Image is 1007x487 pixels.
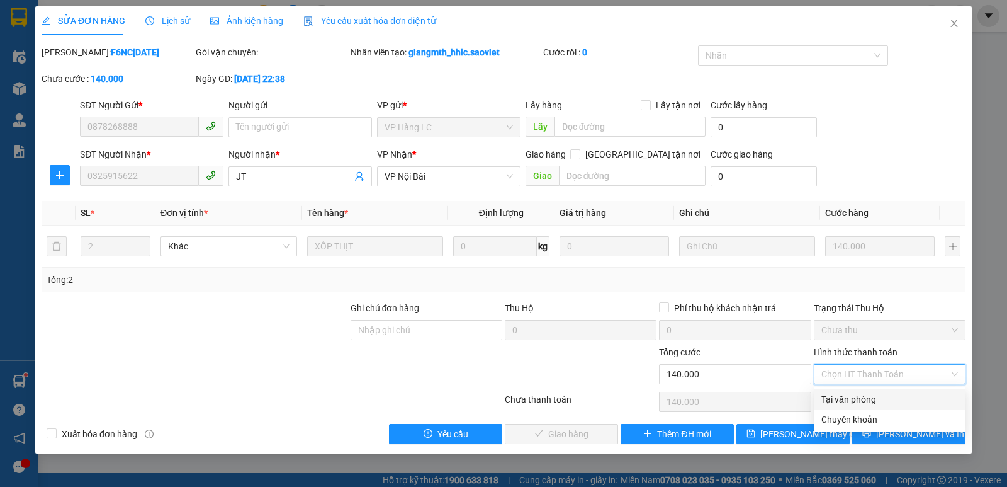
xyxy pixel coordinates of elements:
[825,236,935,256] input: 0
[228,147,372,161] div: Người nhận
[711,117,817,137] input: Cước lấy hàng
[354,171,364,181] span: user-add
[876,427,964,441] span: [PERSON_NAME] và In
[479,208,524,218] span: Định lượng
[210,16,283,26] span: Ảnh kiện hàng
[196,45,347,59] div: Gói vận chuyển:
[862,429,871,439] span: printer
[424,429,432,439] span: exclamation-circle
[210,16,219,25] span: picture
[377,98,520,112] div: VP gửi
[949,18,959,28] span: close
[66,73,304,152] h2: VP Nhận: VP Hàng LC
[385,167,513,186] span: VP Nội Bài
[852,424,965,444] button: printer[PERSON_NAME] và In
[503,392,658,415] div: Chưa thanh toán
[674,201,820,226] th: Ghi chú
[145,430,154,438] span: info-circle
[42,72,193,86] div: Chưa cước :
[145,16,154,25] span: clock-circle
[559,166,706,186] input: Dọc đường
[560,236,669,256] input: 0
[821,392,958,406] div: Tại văn phòng
[526,100,562,110] span: Lấy hàng
[582,47,587,57] b: 0
[351,320,502,340] input: Ghi chú đơn hàng
[196,72,347,86] div: Ngày GD:
[42,45,193,59] div: [PERSON_NAME]:
[168,10,304,31] b: [DOMAIN_NAME]
[303,16,436,26] span: Yêu cầu xuất hóa đơn điện tử
[168,237,289,256] span: Khác
[736,424,850,444] button: save[PERSON_NAME] thay đổi
[42,16,50,25] span: edit
[160,208,208,218] span: Đơn vị tính
[526,166,559,186] span: Giao
[206,121,216,131] span: phone
[76,30,154,50] b: Sao Việt
[711,166,817,186] input: Cước giao hàng
[554,117,706,137] input: Dọc đường
[307,236,443,256] input: VD: Bàn, Ghế
[50,170,69,180] span: plus
[526,149,566,159] span: Giao hàng
[659,347,700,357] span: Tổng cước
[945,236,960,256] button: plus
[669,301,781,315] span: Phí thu hộ khách nhận trả
[42,16,125,26] span: SỬA ĐƠN HÀNG
[351,45,541,59] div: Nhân viên tạo:
[537,236,549,256] span: kg
[351,303,420,313] label: Ghi chú đơn hàng
[543,45,695,59] div: Cước rồi :
[111,47,159,57] b: F6NC[DATE]
[821,413,958,427] div: Chuyển khoản
[526,117,554,137] span: Lấy
[679,236,815,256] input: Ghi Chú
[307,208,348,218] span: Tên hàng
[389,424,502,444] button: exclamation-circleYêu cầu
[651,98,706,112] span: Lấy tận nơi
[505,303,534,313] span: Thu Hộ
[47,236,67,256] button: delete
[228,98,372,112] div: Người gửi
[643,429,652,439] span: plus
[408,47,500,57] b: giangmth_hhlc.saoviet
[746,429,755,439] span: save
[711,100,767,110] label: Cước lấy hàng
[385,118,513,137] span: VP Hàng LC
[760,427,861,441] span: [PERSON_NAME] thay đổi
[7,10,70,73] img: logo.jpg
[505,424,618,444] button: checkGiao hàng
[437,427,468,441] span: Yêu cầu
[50,165,70,185] button: plus
[377,149,412,159] span: VP Nhận
[821,321,958,340] span: Chưa thu
[303,16,313,26] img: icon
[657,427,711,441] span: Thêm ĐH mới
[560,208,606,218] span: Giá trị hàng
[814,301,965,315] div: Trạng thái Thu Hộ
[145,16,190,26] span: Lịch sử
[711,149,773,159] label: Cước giao hàng
[206,170,216,180] span: phone
[580,147,706,161] span: [GEOGRAPHIC_DATA] tận nơi
[937,6,972,42] button: Close
[825,208,869,218] span: Cước hàng
[81,208,91,218] span: SL
[821,365,958,384] span: Chọn HT Thanh Toán
[57,427,142,441] span: Xuất hóa đơn hàng
[80,147,223,161] div: SĐT Người Nhận
[80,98,223,112] div: SĐT Người Gửi
[234,74,285,84] b: [DATE] 22:38
[91,74,123,84] b: 140.000
[7,73,101,94] h2: MKBDHESP
[621,424,734,444] button: plusThêm ĐH mới
[47,273,390,287] div: Tổng: 2
[814,347,897,357] label: Hình thức thanh toán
